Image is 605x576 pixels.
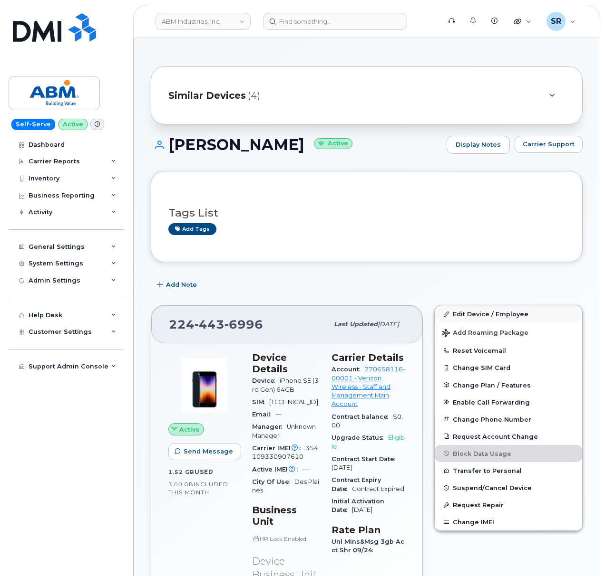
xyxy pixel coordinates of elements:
span: Add Roaming Package [442,329,528,338]
span: 224 [169,317,263,331]
span: Contract Start Date [332,455,400,463]
p: HR Lock Enabled [252,535,320,543]
button: Add Note [151,276,205,293]
span: Initial Activation Date [332,498,384,513]
span: 3.00 GB [168,481,194,488]
span: used [195,468,214,475]
a: Edit Device / Employee [435,305,582,322]
span: Contract Expiry Date [332,476,381,492]
span: Add Note [166,280,197,289]
button: Change Phone Number [435,411,582,428]
span: 1.52 GB [168,469,195,475]
span: included this month [168,481,228,496]
span: 6996 [224,317,263,331]
span: [TECHNICAL_ID] [269,398,318,406]
button: Suspend/Cancel Device [435,479,582,496]
span: Active [179,425,200,434]
span: [DATE] [332,464,352,471]
span: 443 [195,317,224,331]
span: Manager [252,423,287,430]
span: Contract Expired [352,485,404,492]
button: Send Message [168,443,241,460]
h3: Carrier Details [332,352,405,363]
button: Add Roaming Package [435,322,582,342]
span: Account [332,366,364,373]
h3: Device Details [252,352,320,375]
span: Carrier IMEI [252,444,305,452]
span: (4) [248,89,260,103]
span: Similar Devices [168,89,246,103]
span: Unl Mins&Msg 3gb Acct Shr 09/24 [332,538,404,554]
span: SIM [252,398,269,406]
span: Upgrade Status [332,434,388,441]
span: [DATE] [378,321,399,328]
button: Request Repair [435,496,582,513]
button: Request Account Change [435,428,582,445]
span: Change Plan / Features [453,381,531,388]
button: Carrier Support [515,136,583,153]
span: Unknown Manager [252,423,316,439]
a: 770658116-00001 - Verizon Wireless - Staff and Management Main Account [332,366,405,407]
span: Device [252,377,280,384]
span: Last updated [334,321,378,328]
span: Active IMEI [252,466,302,473]
h3: Rate Plan [332,524,405,536]
button: Block Data Usage [435,445,582,462]
h1: [PERSON_NAME] [151,136,442,153]
span: [DATE] [352,506,372,513]
button: Change IMEI [435,513,582,530]
span: — [302,466,309,473]
span: Carrier Support [523,140,575,149]
span: iPhone SE (3rd Gen) 64GB [252,377,319,393]
span: City Of Use [252,478,294,485]
span: Enable Call Forwarding [453,398,530,406]
small: Active [314,138,352,149]
a: Display Notes [447,136,510,154]
h3: Tags List [168,207,565,219]
img: image20231002-3703462-1angbar.jpeg [176,357,233,414]
button: Change Plan / Features [435,377,582,394]
span: — [275,411,282,418]
span: Suspend/Cancel Device [453,484,532,491]
button: Transfer to Personal [435,462,582,479]
button: Change SIM Card [435,359,582,376]
span: Eligible [332,434,405,450]
span: Email [252,411,275,418]
span: Contract balance [332,413,393,420]
button: Reset Voicemail [435,342,582,359]
h3: Business Unit [252,504,320,527]
span: Send Message [184,447,233,456]
a: Add tags [168,223,216,235]
button: Enable Call Forwarding [435,394,582,411]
